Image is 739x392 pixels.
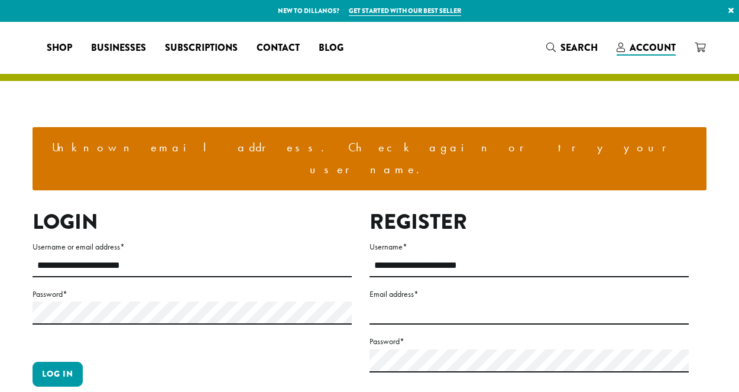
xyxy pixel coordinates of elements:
span: Subscriptions [165,41,238,56]
span: Shop [47,41,72,56]
h2: Register [369,209,689,235]
span: Search [560,41,598,54]
span: Contact [257,41,300,56]
span: Businesses [91,41,146,56]
label: Email address [369,287,689,302]
a: Shop [37,38,82,57]
a: Get started with our best seller [349,6,461,16]
label: Username [369,239,689,254]
li: Unknown email address. Check again or try your username. [42,137,697,181]
span: Blog [319,41,343,56]
h2: Login [33,209,352,235]
label: Password [369,334,689,349]
label: Password [33,287,352,302]
button: Log in [33,362,83,387]
span: Account [630,41,676,54]
label: Username or email address [33,239,352,254]
a: Search [537,38,607,57]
